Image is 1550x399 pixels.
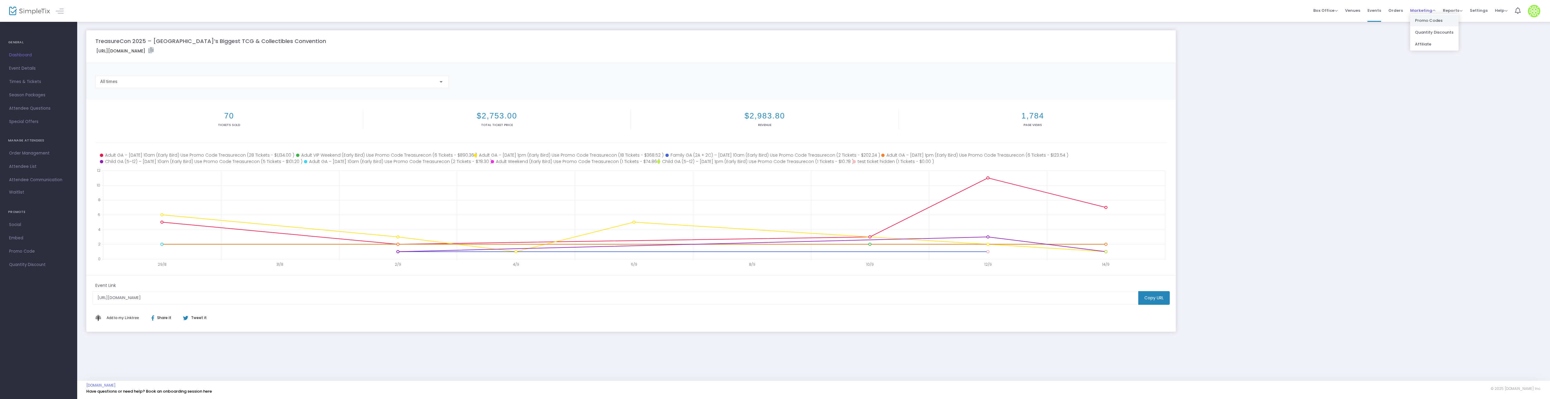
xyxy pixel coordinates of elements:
text: 10 [97,182,100,188]
text: 0 [98,256,101,261]
span: Quantity Discount [9,261,68,269]
span: Social [9,221,68,229]
span: Times & Tickets [9,78,68,86]
span: Events [1367,3,1381,18]
img: linktree [95,315,105,321]
span: All times [100,79,117,84]
span: Attendee Communication [9,176,68,184]
span: Reports [1443,8,1463,13]
button: Add This to My Linktree [105,311,140,325]
text: 12 [97,168,101,173]
m-panel-title: TreasureCon 2025 – [GEOGRAPHIC_DATA]’s Biggest TCG & Collectibles Convention [95,37,326,45]
li: Quantity Discounts [1410,26,1459,38]
span: Dashboard [9,51,68,59]
span: Waitlist [9,189,24,195]
h4: PROMOTE [8,206,69,218]
span: Orders [1388,3,1403,18]
span: Promo Code [9,248,68,255]
h2: $2,983.80 [632,111,897,121]
h4: MANAGE ATTENDEES [8,135,69,147]
h2: $2,753.00 [364,111,630,121]
span: Order Management [9,149,68,157]
text: 8/9 [749,262,755,267]
text: 12/9 [984,262,992,267]
span: Venues [1345,3,1360,18]
p: Total Ticket Price [364,123,630,127]
text: 10/9 [866,262,874,267]
span: © 2025 [DOMAIN_NAME] Inc. [1491,386,1541,391]
p: Page Views [900,123,1166,127]
m-button: Copy URL [1138,291,1170,305]
label: [URL][DOMAIN_NAME] [96,47,154,54]
span: Event Details [9,65,68,72]
h4: GENERAL [8,36,69,48]
span: Special Offers [9,118,68,126]
text: 14/9 [1102,262,1110,267]
span: Marketing [1410,8,1436,13]
text: 6/9 [631,262,637,267]
span: Attendee Questions [9,105,68,112]
span: Settings [1470,3,1488,18]
span: Embed [9,234,68,242]
a: Have questions or need help? Book an onboarding session here [86,388,212,394]
span: Attendee List [9,163,68,171]
div: Tweet it [177,315,210,321]
text: 2 [98,241,101,247]
p: Tickets sold [97,123,362,127]
span: Season Packages [9,91,68,99]
h2: 1,784 [900,111,1166,121]
span: Box Office [1313,8,1338,13]
li: Promo Codes [1410,15,1459,26]
li: Affiliate [1410,38,1459,50]
p: Revenue [632,123,897,127]
a: [DOMAIN_NAME] [86,383,116,388]
text: 8 [98,197,101,202]
div: Share it [145,315,183,321]
text: 29/8 [158,262,167,267]
m-panel-subtitle: Event Link [95,282,116,289]
text: 4/9 [513,262,519,267]
span: Add to my Linktree [107,315,139,320]
text: 4 [98,227,101,232]
text: 2/9 [395,262,401,267]
text: 31/8 [276,262,283,267]
h2: 70 [97,111,362,121]
span: Help [1495,8,1508,13]
text: 6 [98,212,100,217]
